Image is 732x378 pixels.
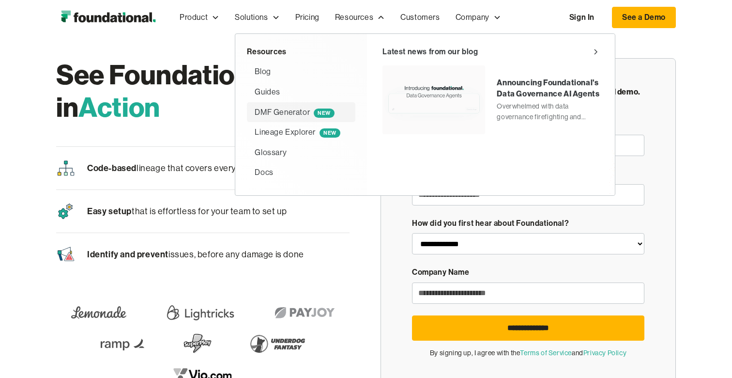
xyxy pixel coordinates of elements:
[456,11,489,24] div: Company
[247,82,355,102] a: Guides
[78,90,160,124] span: Action
[255,126,340,139] div: Lineage Explorer
[87,161,303,176] p: lineage that covers every part of the stack
[247,102,355,123] a: DMF GeneratorNEW
[412,266,644,279] div: Company Name
[558,266,732,378] iframe: Chat Widget
[56,8,160,27] img: Foundational Logo
[327,1,393,33] div: Resources
[382,65,599,134] a: Announcing Foundational's Data Governance AI AgentsOverwhelmed with data governance firefighting ...
[247,162,355,183] a: Docs
[393,1,447,33] a: Customers
[87,204,287,219] p: that is effortless for your team to set up
[235,33,615,196] nav: Resources
[288,1,327,33] a: Pricing
[247,142,355,163] a: Glossary
[382,46,478,58] div: Latest news from our blog
[244,330,311,357] img: Underdog Fantasy Logo
[314,109,335,118] span: NEW
[448,1,509,33] div: Company
[520,349,572,357] a: Terms of Service
[56,8,160,27] a: home
[612,7,676,28] a: See a Demo
[412,217,644,230] div: How did you first hear about Foundational?
[247,62,355,82] a: Blog
[247,122,355,142] a: Lineage ExplorerNEW
[65,299,133,326] img: Lemonade Logo
[87,247,304,262] p: issues, before any damage is done
[87,162,137,173] span: Code-based
[412,119,644,358] form: Demo Form
[227,1,287,33] div: Solutions
[180,11,208,24] div: Product
[382,46,599,58] a: Latest news from our blog
[255,146,287,159] div: Glossary
[235,11,268,24] div: Solutions
[320,128,340,138] span: NEW
[497,77,599,99] div: Announcing Foundational's Data Governance AI Agents
[255,65,271,78] div: Blog
[497,101,599,123] div: Overwhelmed with data governance firefighting and never-ending struggles with a long list of requ...
[255,86,280,98] div: Guides
[164,299,237,326] img: Lightricks Logo
[335,11,373,24] div: Resources
[255,166,273,179] div: Docs
[247,46,355,58] div: Resources
[56,58,350,123] h1: See Foundational in
[87,205,132,217] span: Easy setup
[56,158,76,178] img: Streamline code icon
[56,245,76,264] img: Data Contracts Icon
[255,106,335,119] div: DMF Generator
[412,347,644,358] div: By signing up, I agree with the and
[172,1,227,33] div: Product
[560,7,604,28] a: Sign In
[87,249,168,260] span: Identify and prevent
[94,330,152,357] img: Ramp Logo
[268,299,341,326] img: Payjoy logo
